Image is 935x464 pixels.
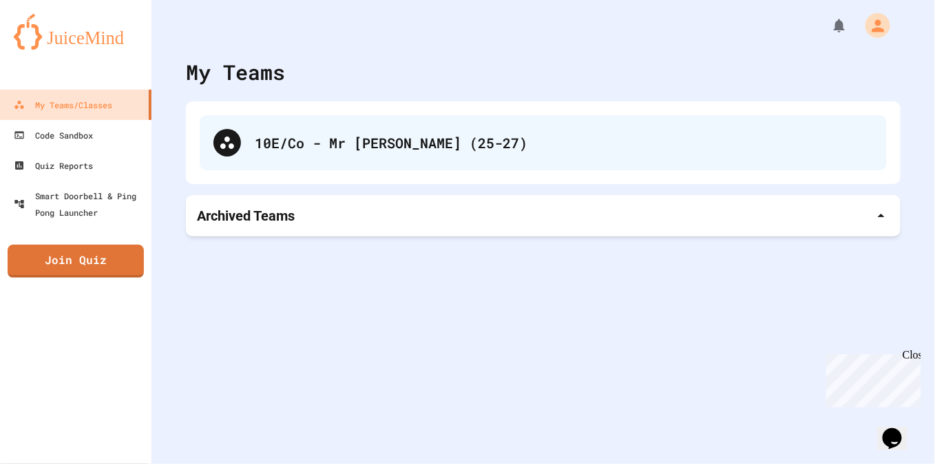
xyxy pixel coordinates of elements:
[197,206,295,225] p: Archived Teams
[6,6,95,88] div: Chat with us now!Close
[851,10,894,41] div: My Account
[14,188,146,221] div: Smart Doorbell & Ping Pong Launcher
[255,132,873,153] div: 10E/Co - Mr [PERSON_NAME] (25-27)
[14,97,112,113] div: My Teams/Classes
[806,14,851,37] div: My Notifications
[821,349,921,407] iframe: chat widget
[14,127,93,143] div: Code Sandbox
[8,245,144,278] a: Join Quiz
[14,14,138,50] img: logo-orange.svg
[186,57,285,88] div: My Teams
[200,115,887,170] div: 10E/Co - Mr [PERSON_NAME] (25-27)
[14,157,93,174] div: Quiz Reports
[877,409,921,450] iframe: chat widget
